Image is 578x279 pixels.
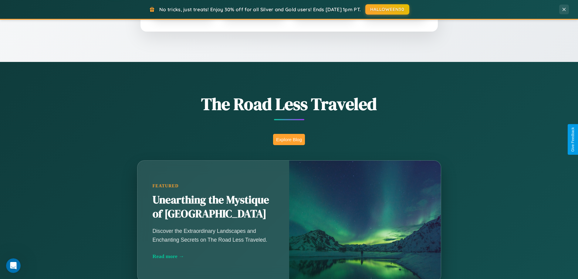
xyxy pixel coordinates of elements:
p: Discover the Extraordinary Landscapes and Enchanting Secrets on The Road Less Traveled. [153,227,274,244]
iframe: Intercom live chat [6,258,21,273]
h2: Unearthing the Mystique of [GEOGRAPHIC_DATA] [153,193,274,221]
button: Explore Blog [273,134,305,145]
button: HALLOWEEN30 [365,4,409,15]
div: Read more → [153,253,274,260]
h1: The Road Less Traveled [107,92,471,116]
div: Featured [153,183,274,189]
div: Give Feedback [571,127,575,152]
span: No tricks, just treats! Enjoy 30% off for all Silver and Gold users! Ends [DATE] 1pm PT. [159,6,361,12]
